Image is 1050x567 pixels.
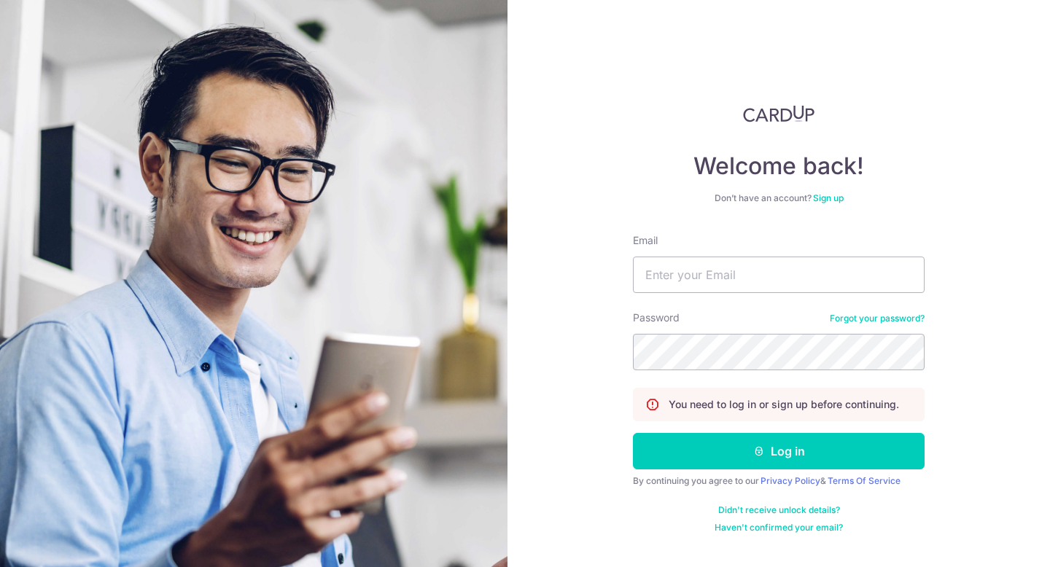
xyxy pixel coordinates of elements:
a: Sign up [813,192,844,203]
button: Log in [633,433,925,469]
p: You need to log in or sign up before continuing. [669,397,899,412]
a: Privacy Policy [761,475,820,486]
input: Enter your Email [633,257,925,293]
div: By continuing you agree to our & [633,475,925,487]
div: Don’t have an account? [633,192,925,204]
label: Email [633,233,658,248]
img: CardUp Logo [743,105,814,122]
a: Haven't confirmed your email? [715,522,843,533]
label: Password [633,310,680,325]
a: Terms Of Service [828,475,901,486]
a: Forgot your password? [830,313,925,324]
a: Didn't receive unlock details? [718,504,840,516]
h4: Welcome back! [633,152,925,181]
